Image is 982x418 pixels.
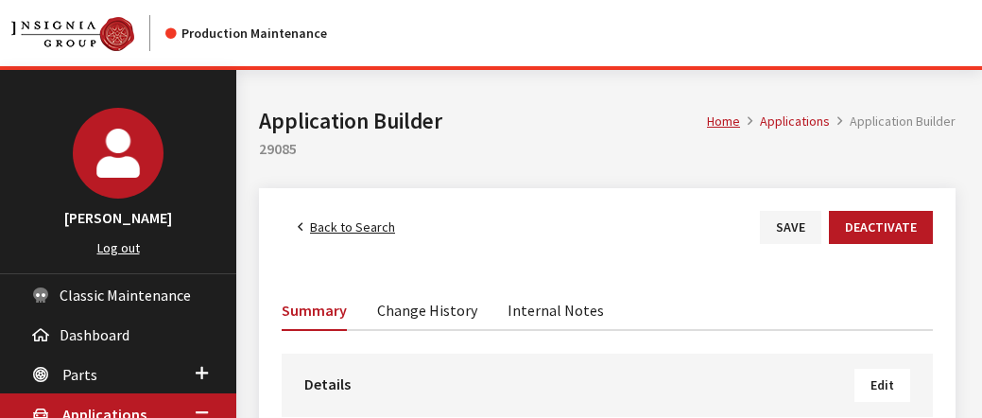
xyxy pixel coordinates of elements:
[304,369,910,402] h3: Details
[73,108,164,199] img: Cheyenne Dorton
[259,104,707,137] h1: Application Builder
[11,17,134,51] img: Catalog Maintenance
[377,289,477,329] a: Change History
[259,137,956,160] h2: 29085
[760,211,821,244] button: Save
[830,112,956,131] li: Application Builder
[854,369,910,402] button: Edit Details
[282,289,347,331] a: Summary
[829,211,933,244] button: Deactivate
[60,325,129,344] span: Dashboard
[60,286,191,305] span: Classic Maintenance
[165,24,327,44] div: Production Maintenance
[707,113,740,130] a: Home
[11,15,165,51] a: Insignia Group logo
[740,112,830,131] li: Applications
[97,239,140,256] a: Log out
[282,211,411,244] a: Back to Search
[19,206,217,229] h3: [PERSON_NAME]
[508,289,604,329] a: Internal Notes
[62,365,97,384] span: Parts
[870,376,894,393] span: Edit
